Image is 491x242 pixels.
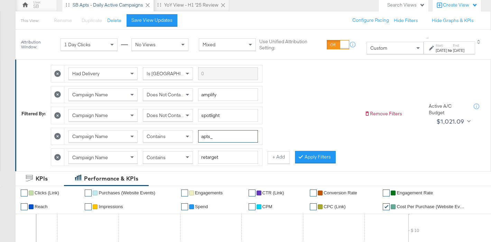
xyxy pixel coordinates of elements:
[157,3,161,7] div: Drag to reorder tab
[397,190,433,195] span: Engagement Rate
[85,190,92,196] a: ✔
[434,116,472,127] button: $1,021.09
[35,190,59,195] span: Clicks (Link)
[72,133,108,139] span: Campaign Name
[383,190,390,196] a: ✔
[295,151,336,163] button: Apply Filters
[198,109,258,122] input: Enter a search term
[54,17,72,23] span: Rename
[324,190,357,195] span: Conversion Rate
[164,2,219,8] div: YoY View - H1 '25 Review
[21,18,39,23] div: This View:
[127,14,177,27] button: Save View Updates
[453,48,464,53] div: [DATE]
[85,203,92,210] a: ✔
[181,190,188,196] a: ✔
[198,67,258,80] input: Enter a search term
[259,38,324,51] label: Use Unified Attribution Setting:
[21,203,28,210] a: ✔
[310,203,317,210] a: ✔
[262,204,272,209] span: CPM
[64,41,91,48] span: 1 Day Clicks
[107,17,121,24] button: Delete
[99,204,123,209] span: Impressions
[195,190,223,195] span: Engagements
[249,203,256,210] a: ✔
[147,112,184,118] span: Does Not Contain
[147,133,166,139] span: Contains
[72,70,100,77] span: Had Delivery
[82,17,102,23] span: Duplicate
[72,154,108,161] span: Campaign Name
[310,190,317,196] a: ✔
[370,45,387,51] span: Custom
[436,48,447,53] div: [DATE]
[453,43,464,48] label: End:
[21,40,57,49] div: Attribution Window:
[447,48,453,53] strong: to
[203,41,215,48] span: Mixed
[131,17,173,23] div: Save View Updates
[72,112,108,118] span: Campaign Name
[21,190,28,196] a: ✔
[198,130,258,143] input: Enter a search term
[99,190,155,195] span: Purchases (Website Events)
[324,204,346,209] span: CPC (Link)
[181,203,188,210] a: ✔
[33,3,39,10] div: SB
[198,88,258,101] input: Enter a search term
[249,190,256,196] a: ✔
[394,17,418,24] button: Hide Filters
[348,14,394,27] button: Configure Pacing
[262,190,284,195] span: CTR (Link)
[135,41,156,48] span: No Views
[397,204,466,209] span: Cost Per Purchase (Website Events)
[21,110,46,117] div: Filtered By:
[84,175,138,183] div: Performance & KPIs
[432,17,474,24] button: Hide Graphs & KPIs
[268,151,290,164] button: + Add
[424,37,431,39] span: ↑
[36,175,48,183] div: KPIs
[387,2,425,8] div: Search Views
[383,203,390,210] a: ✔
[436,43,447,48] label: Start:
[429,103,467,116] div: Active A/C Budget
[66,3,70,7] div: Drag to reorder tab
[443,2,478,9] div: Create View
[195,204,208,209] span: Spend
[72,91,108,98] span: Campaign Name
[147,70,200,77] span: Is [GEOGRAPHIC_DATA]
[147,154,166,161] span: Contains
[35,204,48,209] span: Reach
[364,110,402,117] button: Remove Filters
[147,91,184,98] span: Does Not Contain
[198,151,258,164] input: Enter a search term
[73,2,143,8] div: SB Apts - Daily Active Campaigns
[436,116,464,127] div: $1,021.09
